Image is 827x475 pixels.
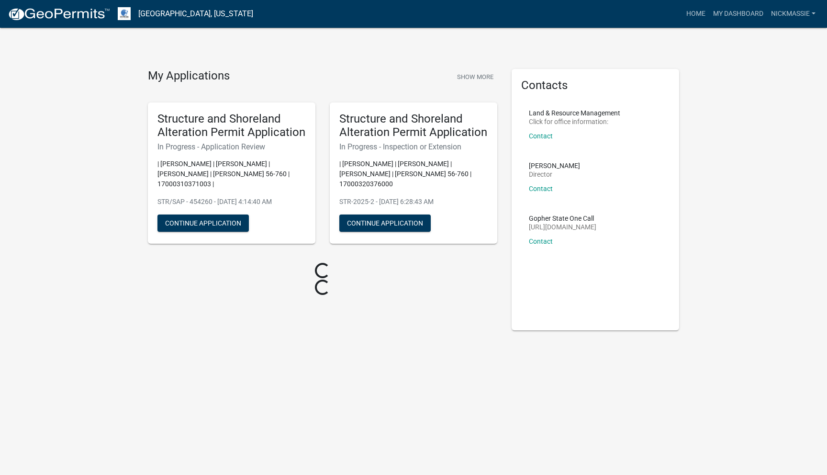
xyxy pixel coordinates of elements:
[157,112,306,140] h5: Structure and Shoreland Alteration Permit Application
[767,5,819,23] a: nickmassie
[529,171,580,178] p: Director
[148,69,230,83] h4: My Applications
[157,142,306,151] h6: In Progress - Application Review
[339,197,488,207] p: STR-2025-2 - [DATE] 6:28:43 AM
[339,142,488,151] h6: In Progress - Inspection or Extension
[529,118,620,125] p: Click for office information:
[682,5,709,23] a: Home
[529,224,596,230] p: [URL][DOMAIN_NAME]
[529,132,553,140] a: Contact
[339,112,488,140] h5: Structure and Shoreland Alteration Permit Application
[521,79,670,92] h5: Contacts
[138,6,253,22] a: [GEOGRAPHIC_DATA], [US_STATE]
[529,110,620,116] p: Land & Resource Management
[529,185,553,192] a: Contact
[157,159,306,189] p: | [PERSON_NAME] | [PERSON_NAME] | [PERSON_NAME] | [PERSON_NAME] 56-760 | 17000310371003 |
[709,5,767,23] a: My Dashboard
[339,215,431,232] button: Continue Application
[529,162,580,169] p: [PERSON_NAME]
[339,159,488,189] p: | [PERSON_NAME] | [PERSON_NAME] | [PERSON_NAME] | [PERSON_NAME] 56-760 | 17000320376000
[118,7,131,20] img: Otter Tail County, Minnesota
[453,69,497,85] button: Show More
[529,215,596,222] p: Gopher State One Call
[157,197,306,207] p: STR/SAP - 454260 - [DATE] 4:14:40 AM
[529,237,553,245] a: Contact
[157,215,249,232] button: Continue Application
